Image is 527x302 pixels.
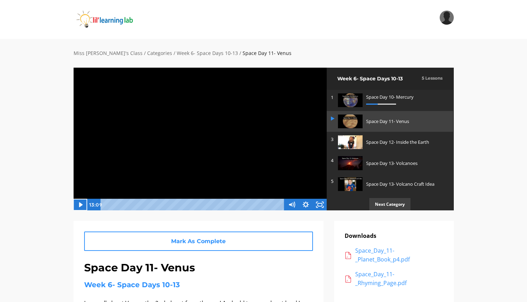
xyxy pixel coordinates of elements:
[327,90,453,111] a: 1 Space Day 10- Mercury
[338,93,363,107] img: xOE9NNpBT7acTPxTR4Qs_3a584457f588aa76e7a4f3b419f8dd9ec66242b6.jpg
[331,94,334,101] p: 1
[338,115,363,128] img: tcNzdihKQrqt4RlZoMW8_a9f09cd8bed4471d38b1a04a801fb4b794be9a2f.jpg
[74,11,154,28] img: iJObvVIsTmeLBah9dr2P_logo_360x80.png
[144,49,146,57] div: /
[345,252,352,259] img: acrobat.png
[73,199,87,211] button: Play Video
[331,178,334,185] p: 5
[327,111,453,132] a: Space Day 11- Venus
[366,138,446,146] p: Space Day 12- Inside the Earth
[84,281,180,289] a: Week 6- Space Days 10-13
[239,49,241,57] div: /
[177,50,238,56] a: Week 6- Space Days 10-13
[327,153,453,173] a: 4 Space Day 13- Volcanoes
[174,49,175,57] div: /
[84,259,313,276] h1: Space Day 11- Venus
[338,135,363,149] img: ea8a9580-258d-4c0e-a731-685353de4fdb.jpg
[366,118,446,125] p: Space Day 11- Venus
[106,199,281,211] div: Playbar
[313,199,327,211] button: Fullscreen
[331,136,334,143] p: 3
[338,177,363,191] img: SD16n0KqRVm6lUX4nKUn_1AC74753-5EFC-43FD-8480-56D2607F2DF3.jpeg
[338,156,363,170] img: LFY2kLsdTkZFBkJzY300_7EEFA81C-B6C5-4CB6-8D6D-E26BFF6F626F.jpeg
[243,49,291,57] div: Space Day 11- Venus
[366,93,446,101] p: Space Day 10- Mercury
[440,11,454,25] img: b69540b4e3c2b2a40aee966d5313ed02
[327,195,453,214] a: Next Category
[345,246,443,264] a: Space_Day_11-_Planet_Book_p4.pdf
[84,232,313,251] a: Mark As Complete
[337,75,419,82] h2: Week 6- Space Days 10-13
[366,160,446,167] p: Space Day 13- Volcanoes
[366,180,446,188] p: Space Day 13- Volcano Craft Idea
[355,246,443,264] div: Space_Day_11-_Planet_Book_p4.pdf
[74,50,143,56] a: Miss [PERSON_NAME]'s Class
[331,157,334,164] p: 4
[345,270,443,288] a: Space_Day_11-_Rhyming_Page.pdf
[147,50,172,56] a: Categories
[355,270,443,288] div: Space_Day_11-_Rhyming_Page.pdf
[327,174,453,195] a: 5 Space Day 13- Volcano Craft Idea
[422,75,443,81] h3: 5 Lessons
[299,199,313,211] button: Show settings menu
[345,232,443,241] p: Downloads
[369,198,410,210] p: Next Category
[345,276,352,283] img: acrobat.png
[285,199,299,211] button: Mute
[327,132,453,153] a: 3 Space Day 12- Inside the Earth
